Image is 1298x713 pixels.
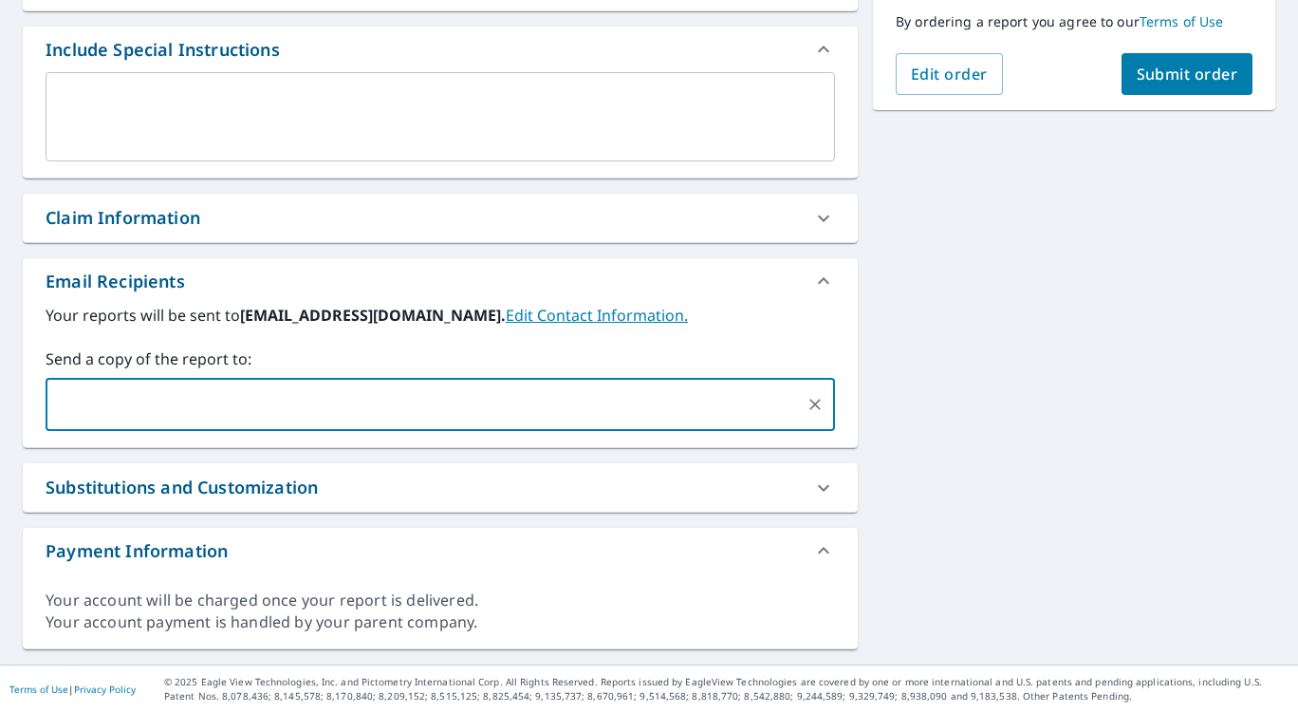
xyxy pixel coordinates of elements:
p: By ordering a report you agree to our [896,13,1252,30]
a: EditContactInfo [506,305,688,326]
div: Claim Information [23,194,858,242]
a: Terms of Use [9,683,68,696]
div: Payment Information [23,528,858,573]
span: Edit order [911,64,988,84]
b: [EMAIL_ADDRESS][DOMAIN_NAME]. [240,305,506,326]
div: Substitutions and Customization [23,463,858,512]
span: Submit order [1137,64,1238,84]
a: Privacy Policy [74,683,136,696]
label: Send a copy of the report to: [46,347,835,370]
div: Include Special Instructions [23,27,858,72]
div: Your account payment is handled by your parent company. [46,611,835,633]
button: Edit order [896,53,1003,95]
div: Email Recipients [46,269,185,294]
button: Submit order [1122,53,1253,95]
div: Include Special Instructions [46,37,280,63]
div: Claim Information [46,205,200,231]
p: | [9,684,136,695]
div: Your account will be charged once your report is delivered. [46,590,835,611]
p: © 2025 Eagle View Technologies, Inc. and Pictometry International Corp. All Rights Reserved. Repo... [164,675,1289,704]
button: Clear [802,391,828,418]
div: Email Recipients [23,258,858,304]
a: Terms of Use [1140,12,1224,30]
div: Substitutions and Customization [46,475,318,500]
label: Your reports will be sent to [46,304,835,327]
div: Payment Information [46,538,228,564]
